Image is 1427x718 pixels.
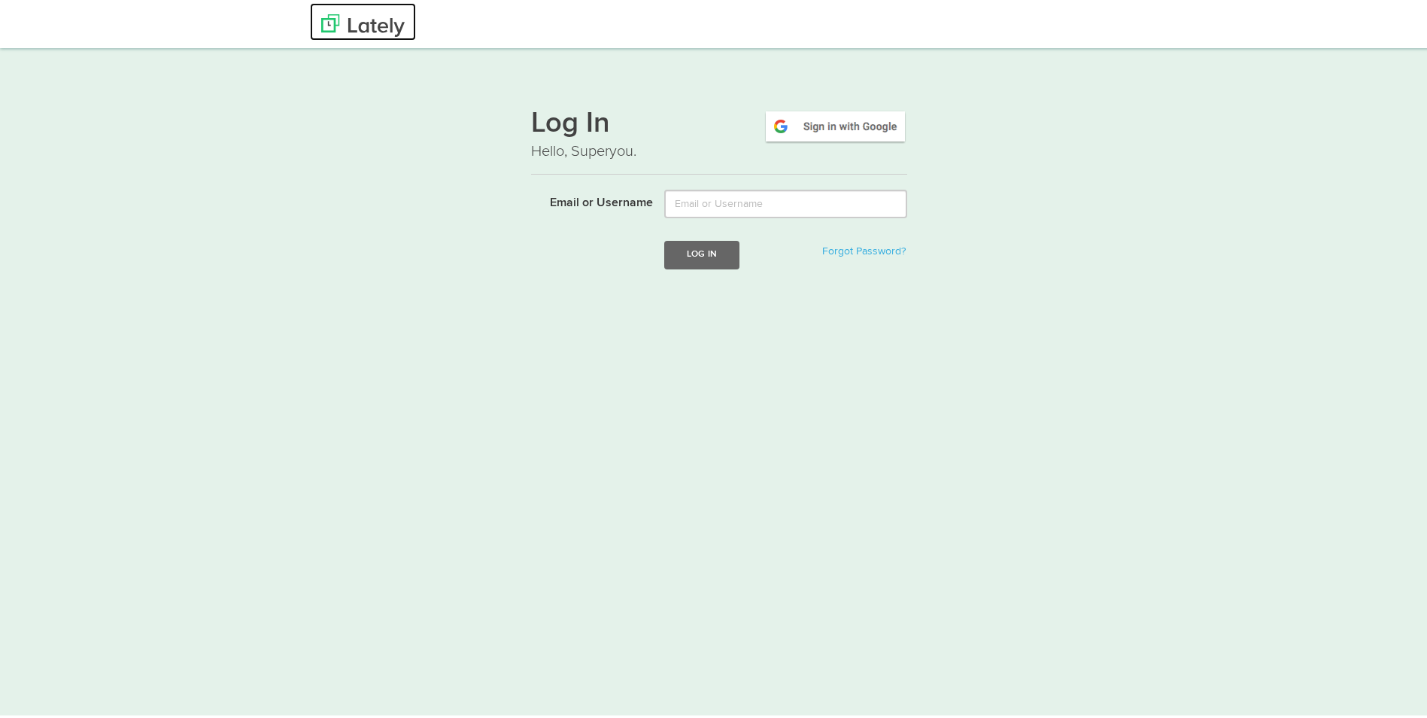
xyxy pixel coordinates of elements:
[822,243,906,254] a: Forgot Password?
[764,106,907,141] img: google-signin.png
[664,187,907,215] input: Email or Username
[664,238,739,266] button: Log In
[531,106,907,138] h1: Log In
[520,187,653,209] label: Email or Username
[531,138,907,160] p: Hello, Superyou.
[321,11,405,34] img: Lately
